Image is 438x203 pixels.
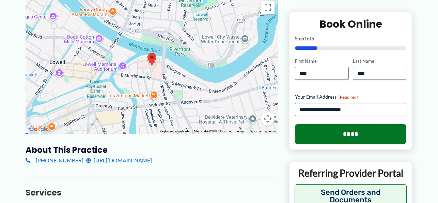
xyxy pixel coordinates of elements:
[86,155,152,165] a: [URL][DOMAIN_NAME]
[26,155,83,165] a: [PHONE_NUMBER]
[249,129,276,133] a: Report a map error
[295,36,406,41] p: Step of
[353,58,406,64] label: Last Name
[295,167,407,179] p: Referring Provider Portal
[295,17,406,30] h2: Book Online
[26,187,278,198] h3: Services
[235,129,245,133] a: Terms (opens in new tab)
[304,35,307,41] span: 1
[295,58,348,64] label: First Name
[261,112,275,126] button: Map camera controls
[311,35,314,41] span: 5
[26,145,278,155] h3: About this practice
[27,125,50,134] a: Open this area in Google Maps (opens a new window)
[295,93,406,100] label: Your Email Address
[27,125,50,134] img: Google
[160,129,190,134] button: Keyboard shortcuts
[194,129,231,133] span: Map data ©2025 Google
[339,95,358,100] span: (Required)
[261,1,275,14] button: Toggle fullscreen view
